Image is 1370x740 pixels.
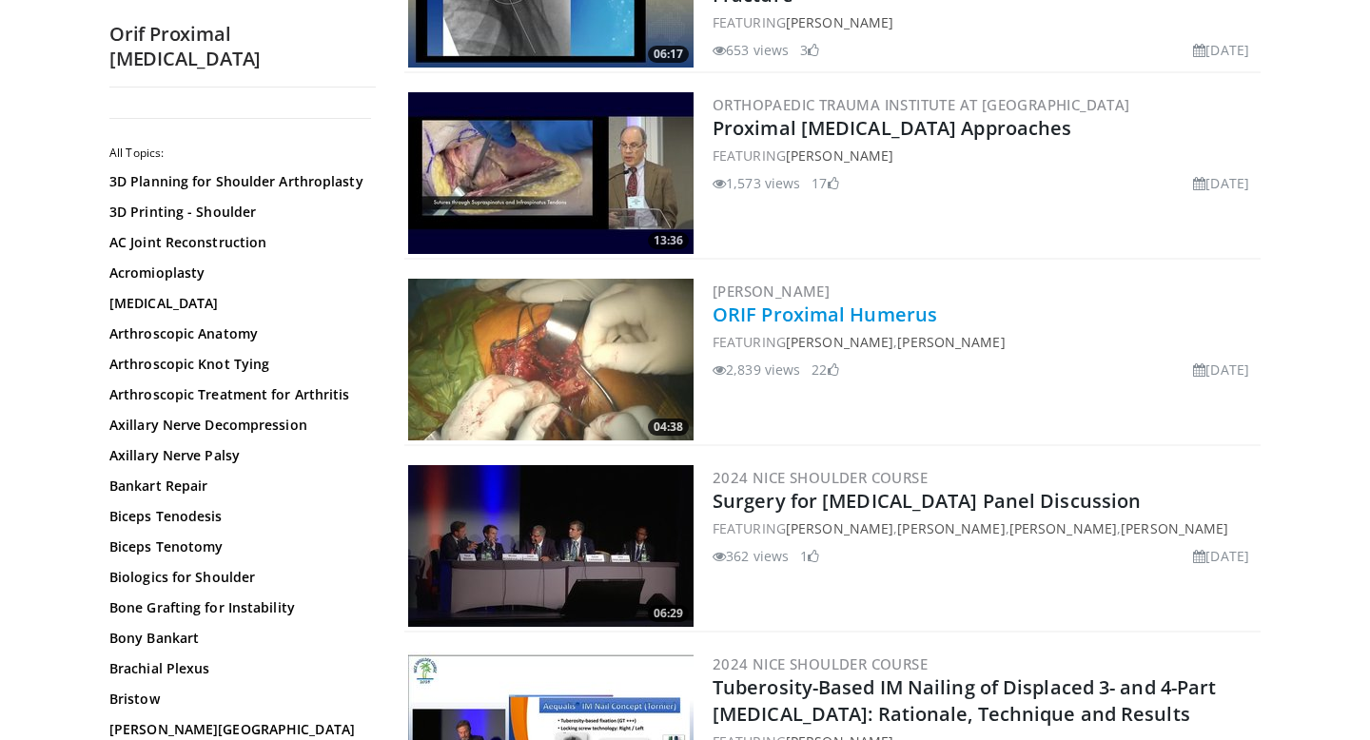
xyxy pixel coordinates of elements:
a: Bankart Repair [109,477,366,496]
span: 06:17 [648,46,689,63]
a: Bristow [109,690,366,709]
img: d665cc96-e300-4016-b647-5170f0063256.300x170_q85_crop-smart_upscale.jpg [408,465,694,627]
a: Biceps Tenotomy [109,537,366,556]
img: b5b07309-d0d3-4459-be82-26a598a58b75.300x170_q85_crop-smart_upscale.jpg [408,92,694,254]
a: Surgery for [MEDICAL_DATA] Panel Discussion [713,488,1141,514]
li: 362 views [713,546,789,566]
a: [PERSON_NAME][GEOGRAPHIC_DATA] [109,720,366,739]
a: 13:36 [408,92,694,254]
a: Proximal [MEDICAL_DATA] Approaches [713,115,1071,141]
a: Bone Grafting for Instability [109,598,366,617]
a: Arthroscopic Knot Tying [109,355,366,374]
li: [DATE] [1193,40,1249,60]
a: 3D Printing - Shoulder [109,203,366,222]
a: Axillary Nerve Decompression [109,416,366,435]
li: 3 [800,40,819,60]
div: FEATURING , , , [713,518,1257,538]
li: 1,573 views [713,173,800,193]
a: Orthopaedic Trauma Institute at [GEOGRAPHIC_DATA] [713,95,1130,114]
a: 06:29 [408,465,694,627]
a: [PERSON_NAME] [1009,519,1117,537]
a: Biceps Tenodesis [109,507,366,526]
a: [PERSON_NAME] [786,333,893,351]
a: 3D Planning for Shoulder Arthroplasty [109,172,366,191]
a: 2024 Nice Shoulder Course [713,654,928,673]
span: 04:38 [648,419,689,436]
li: 22 [812,360,838,380]
a: [PERSON_NAME] [713,282,830,301]
li: 653 views [713,40,789,60]
a: Arthroscopic Treatment for Arthritis [109,385,366,404]
a: [PERSON_NAME] [786,146,893,165]
a: [PERSON_NAME] [786,519,893,537]
div: FEATURING [713,146,1257,166]
a: ORIF Proximal Humerus [713,302,937,327]
a: [MEDICAL_DATA] [109,294,366,313]
li: 2,839 views [713,360,800,380]
a: 04:38 [408,279,694,440]
a: Arthroscopic Anatomy [109,324,366,343]
a: [PERSON_NAME] [1121,519,1228,537]
li: 1 [800,546,819,566]
div: FEATURING , [713,332,1257,352]
h2: Orif Proximal [MEDICAL_DATA] [109,22,376,71]
a: Tuberosity-Based IM Nailing of Displaced 3- and 4-Part [MEDICAL_DATA]: Rationale, Technique and R... [713,674,1216,727]
a: Axillary Nerve Palsy [109,446,366,465]
span: 06:29 [648,605,689,622]
h2: All Topics: [109,146,371,161]
a: Acromioplasty [109,263,366,282]
img: 5f0002a1-9436-4b80-9a5d-3af8087f73e7.300x170_q85_crop-smart_upscale.jpg [408,279,694,440]
li: [DATE] [1193,173,1249,193]
a: [PERSON_NAME] [786,13,893,31]
div: FEATURING [713,12,1257,32]
li: [DATE] [1193,546,1249,566]
a: Brachial Plexus [109,659,366,678]
span: 13:36 [648,232,689,249]
a: Biologics for Shoulder [109,568,366,587]
a: [PERSON_NAME] [897,333,1005,351]
a: [PERSON_NAME] [897,519,1005,537]
a: Bony Bankart [109,629,366,648]
li: [DATE] [1193,360,1249,380]
a: 2024 Nice Shoulder Course [713,468,928,487]
a: AC Joint Reconstruction [109,233,366,252]
li: 17 [812,173,838,193]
